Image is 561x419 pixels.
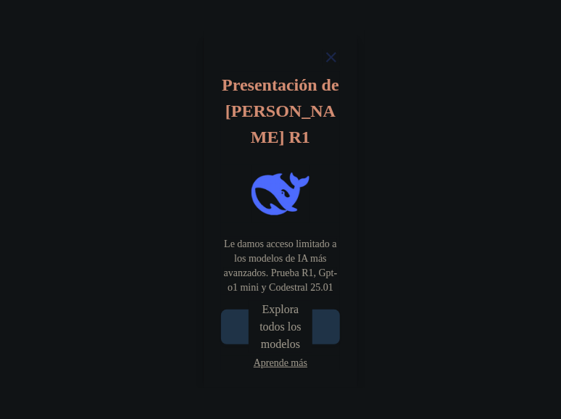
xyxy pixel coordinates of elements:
[323,49,340,66] img: cerrar
[224,238,338,293] font: Le damos acceso limitado a los modelos de IA más avanzados. Prueba R1, Gpt-o1 mini y Codestral 25.01
[254,357,307,368] span: Aprende más
[249,301,313,353] p: Explora todos los modelos
[221,310,341,344] button: Explora todos los modelos
[252,165,309,223] img: Logotipo de Bind
[221,72,341,150] h1: Presentación de [PERSON_NAME] R1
